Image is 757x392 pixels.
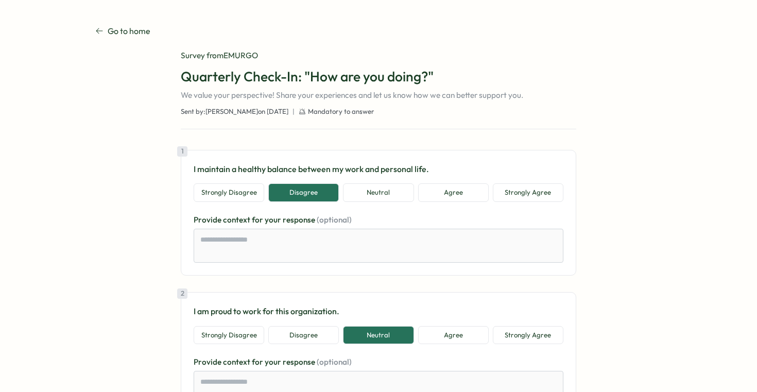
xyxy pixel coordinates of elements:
span: for [252,357,265,367]
span: context [223,357,252,367]
span: Provide [194,215,223,225]
span: context [223,215,252,225]
button: Neutral [343,326,414,345]
div: 1 [177,146,187,157]
span: for [252,215,265,225]
p: Go to home [108,25,150,38]
button: Strongly Disagree [194,326,264,345]
button: Strongly Agree [493,326,563,345]
span: (optional) [317,215,352,225]
a: Go to home [95,25,150,38]
span: Sent by: [PERSON_NAME] on [DATE] [181,107,288,116]
h1: Quarterly Check-In: "How are you doing?" [181,67,576,86]
p: I am proud to work for this organization. [194,305,563,318]
button: Agree [418,326,489,345]
span: | [293,107,295,116]
span: response [283,357,317,367]
p: We value your perspective! Share your experiences and let us know how we can better support you. [181,90,576,101]
span: your [265,215,283,225]
button: Disagree [268,326,339,345]
button: Strongly Agree [493,183,563,202]
button: Agree [418,183,489,202]
span: Provide [194,357,223,367]
button: Neutral [343,183,414,202]
span: Mandatory to answer [308,107,374,116]
span: response [283,215,317,225]
div: Survey from EMURGO [181,50,576,61]
button: Strongly Disagree [194,183,264,202]
button: Disagree [268,183,339,202]
p: I maintain a healthy balance between my work and personal life. [194,163,563,176]
span: (optional) [317,357,352,367]
span: your [265,357,283,367]
div: 2 [177,288,187,299]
